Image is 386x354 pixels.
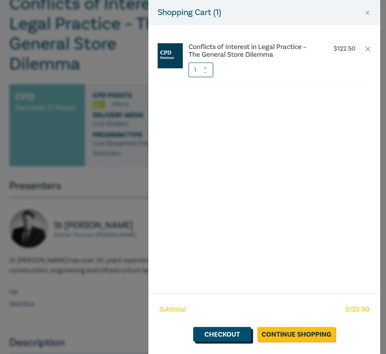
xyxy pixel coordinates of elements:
[334,45,355,53] p: $ 122.50
[189,63,213,77] input: 1
[364,9,371,16] button: Close
[257,327,335,342] a: Continue Shopping
[158,43,183,68] img: CPD%20Seminar.jpg
[345,305,369,315] span: $ 122.50
[159,305,186,315] span: Subtotal
[158,6,221,19] h5: Shopping Cart ( 1 )
[193,327,251,342] a: Checkout
[189,43,317,59] a: Conflicts of Interest in Legal Practice – The General Store Dilemma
